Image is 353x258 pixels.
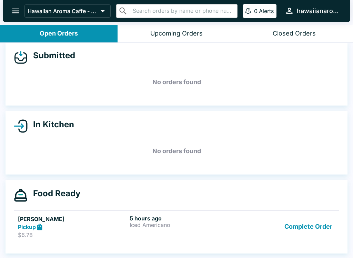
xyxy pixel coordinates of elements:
[28,119,74,130] h4: In Kitchen
[28,188,80,199] h4: Food Ready
[150,30,203,38] div: Upcoming Orders
[282,3,342,18] button: hawaiianaromacaffe
[282,215,335,239] button: Complete Order
[18,224,36,230] strong: Pickup
[28,8,98,14] p: Hawaiian Aroma Caffe - Waikiki Beachcomber
[14,70,339,95] h5: No orders found
[130,222,239,228] p: Iced Americano
[40,30,78,38] div: Open Orders
[14,210,339,243] a: [PERSON_NAME]Pickup$6.785 hours agoIced AmericanoComplete Order
[7,2,24,20] button: open drawer
[24,4,111,18] button: Hawaiian Aroma Caffe - Waikiki Beachcomber
[14,139,339,163] h5: No orders found
[18,215,127,223] h5: [PERSON_NAME]
[28,50,75,61] h4: Submitted
[297,7,339,15] div: hawaiianaromacaffe
[130,215,239,222] h6: 5 hours ago
[259,8,274,14] p: Alerts
[254,8,258,14] p: 0
[131,6,234,16] input: Search orders by name or phone number
[273,30,316,38] div: Closed Orders
[18,231,127,238] p: $6.78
